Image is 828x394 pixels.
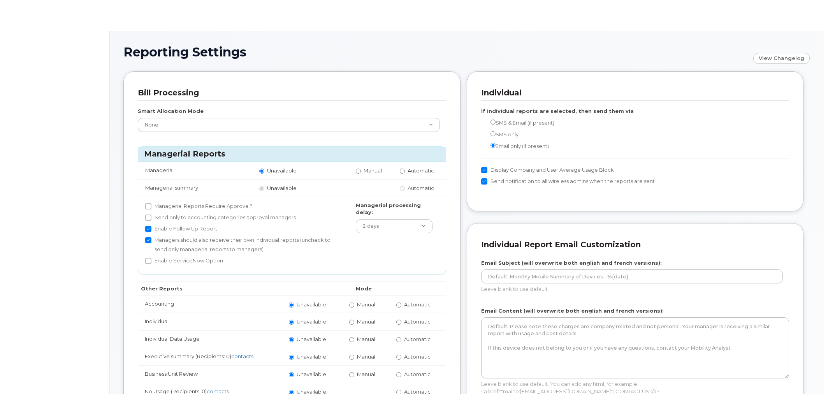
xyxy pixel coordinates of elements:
[145,236,342,254] label: Managers should also receive their own individual reports (uncheck to send only managerial report...
[396,303,401,308] input: Automatic
[289,355,294,360] input: Unavailable
[138,313,282,330] td: Individual
[481,269,783,283] input: Default: Monthly Mobile Summary of Devices - %{date}
[481,130,519,139] label: SMS only
[400,186,405,191] input: Automatic
[404,336,431,342] span: Automatic
[259,169,264,174] input: Unavailable
[481,141,549,151] label: Email only (if present)
[481,165,614,175] label: Display Company and User Average Usage Block
[138,295,282,313] td: Accounting
[267,185,297,191] span: Unavailable
[481,118,554,128] label: SMS & Email (if present)
[145,202,252,211] label: Managerial Reports Require Approval?
[357,301,375,308] span: Manual
[138,88,440,98] h3: Bill Processing
[138,365,282,383] td: Business Unit Review
[396,337,401,342] input: Automatic
[289,372,294,377] input: Unavailable
[138,330,282,348] td: Individual Data Usage
[145,258,151,264] input: Enable ServiceNow Option
[297,354,326,360] span: Unavailable
[481,285,783,293] p: Leave blank to use default
[297,318,326,325] span: Unavailable
[404,318,431,325] span: Automatic
[396,320,401,325] input: Automatic
[481,177,655,186] label: Send notification to all wireless admins when the reports are sent
[357,371,375,377] span: Manual
[297,301,326,308] span: Unavailable
[404,371,431,377] span: Automatic
[404,354,431,360] span: Automatic
[123,45,749,59] h1: Reporting Settings
[145,215,151,221] input: Send only to accounting categories approval managers
[481,167,487,173] input: Display Company and User Average Usage Block
[349,303,354,308] input: Manual
[289,337,294,342] input: Unavailable
[490,131,496,136] input: SMS only
[267,167,297,174] span: Unavailable
[349,320,354,325] input: Manual
[481,107,634,115] label: If individual reports are selected, then send them via
[145,226,151,232] input: Enable Follow Up Report
[490,120,496,125] input: SMS & Email (if present)
[297,371,326,377] span: Unavailable
[481,307,664,315] label: Email Content (will overwrite both english and french versions):
[289,303,294,308] input: Unavailable
[138,281,282,295] th: Other Reports
[289,320,294,325] input: Unavailable
[396,355,401,360] input: Automatic
[357,336,375,342] span: Manual
[364,167,382,174] span: Manual
[145,203,151,209] input: Managerial Reports Require Approval?
[481,178,487,185] input: Send notification to all wireless admins when the reports are sent
[145,213,296,222] label: Send only to accounting categories approval managers
[144,149,440,159] h3: Managerial Reports
[404,301,431,308] span: Automatic
[490,143,496,148] input: Email only (if present)
[138,348,282,365] td: Executive summary (Recipients: 0)
[145,224,217,234] label: Enable Follow Up Report
[408,185,434,191] span: Automatic
[349,337,354,342] input: Manual
[297,336,326,342] span: Unavailable
[400,169,405,174] input: Automatic
[282,281,446,295] th: Mode
[349,372,354,377] input: Manual
[145,237,151,243] input: Managers should also receive their own individual reports (uncheck to send only managerial report...
[356,202,432,216] label: Managerial processing delay:
[481,259,662,267] label: Email Subject (will overwrite both english and french versions):
[138,162,252,179] td: Managerial
[349,355,354,360] input: Manual
[145,256,223,266] label: Enable ServiceNow Option
[396,372,401,377] input: Automatic
[357,318,375,325] span: Manual
[357,354,375,360] span: Manual
[231,353,253,359] a: contacts
[138,179,252,197] td: Managerial summary
[481,239,784,250] h3: Individual Report Email Customization
[753,53,810,64] a: View Changelog
[481,88,784,98] h3: Individual
[259,186,264,191] input: Unavailable
[138,107,204,115] label: Smart Allocation Mode
[356,169,361,174] input: Manual
[408,167,434,174] span: Automatic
